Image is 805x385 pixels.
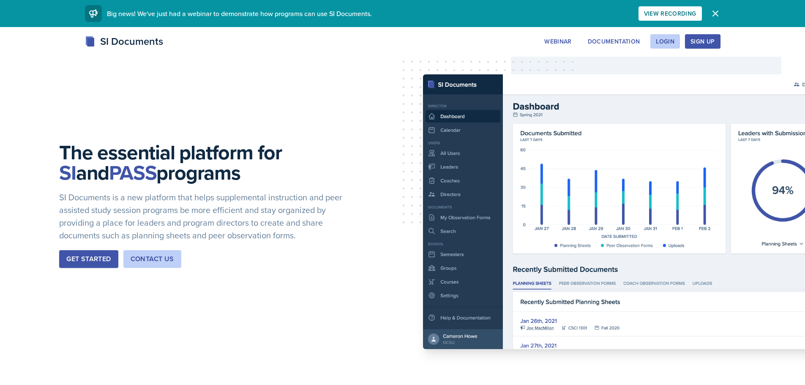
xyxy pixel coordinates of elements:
[544,38,571,45] div: Webinar
[539,34,577,49] button: Webinar
[639,6,702,21] button: View Recording
[582,34,646,49] button: Documentation
[59,250,118,268] button: Get Started
[656,38,674,45] div: Login
[690,38,715,45] div: Sign Up
[85,34,163,49] div: SI Documents
[685,34,720,49] button: Sign Up
[66,254,111,264] div: Get Started
[588,38,640,45] div: Documentation
[123,250,181,268] button: Contact Us
[650,34,680,49] button: Login
[644,10,696,17] div: View Recording
[131,254,174,264] div: Contact Us
[107,9,372,18] span: Big news! We've just had a webinar to demonstrate how programs can use SI Documents.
